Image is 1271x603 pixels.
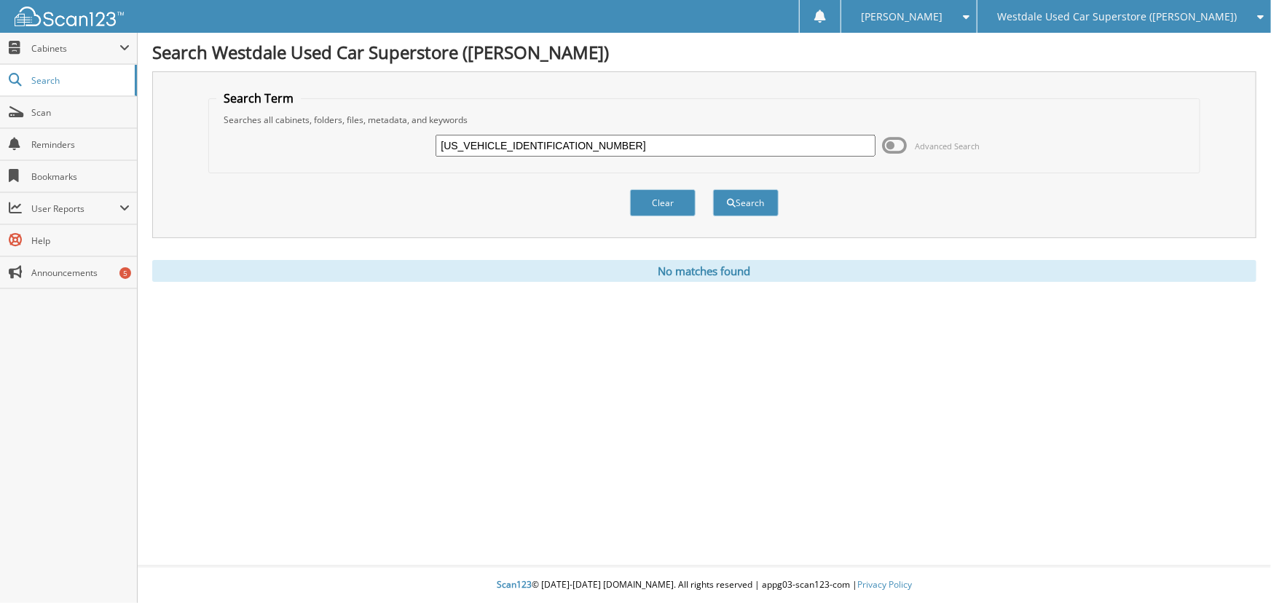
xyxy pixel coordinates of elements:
div: Searches all cabinets, folders, files, metadata, and keywords [216,114,1192,126]
span: Reminders [31,138,130,151]
span: [PERSON_NAME] [862,12,943,21]
h1: Search Westdale Used Car Superstore ([PERSON_NAME]) [152,40,1256,64]
button: Clear [630,189,696,216]
span: Announcements [31,267,130,279]
span: Westdale Used Car Superstore ([PERSON_NAME]) [998,12,1237,21]
div: 5 [119,267,131,279]
iframe: Chat Widget [1198,533,1271,603]
span: Bookmarks [31,170,130,183]
div: No matches found [152,260,1256,282]
span: Help [31,234,130,247]
img: scan123-logo-white.svg [15,7,124,26]
span: Scan123 [497,578,532,591]
span: User Reports [31,202,119,215]
legend: Search Term [216,90,301,106]
div: © [DATE]-[DATE] [DOMAIN_NAME]. All rights reserved | appg03-scan123-com | [138,567,1271,603]
span: Scan [31,106,130,119]
span: Advanced Search [916,141,980,151]
span: Search [31,74,127,87]
span: Cabinets [31,42,119,55]
button: Search [713,189,779,216]
a: Privacy Policy [857,578,912,591]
